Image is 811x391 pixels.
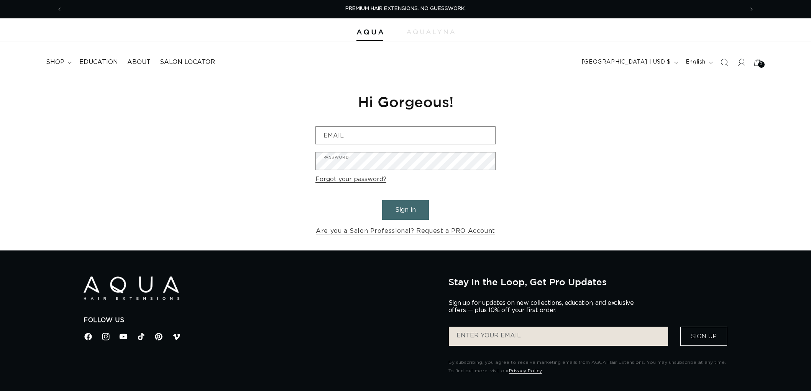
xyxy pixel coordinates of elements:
[315,92,496,111] h1: Hi Gorgeous!
[127,58,151,66] span: About
[51,2,68,16] button: Previous announcement
[448,276,727,287] h2: Stay in the Loop, Get Pro Updates
[716,54,733,71] summary: Search
[155,54,220,71] a: Salon Locator
[449,327,668,346] input: ENTER YOUR EMAIL
[382,200,429,220] button: Sign in
[680,327,727,346] button: Sign Up
[84,316,437,324] h2: Follow Us
[448,358,727,375] p: By subscribing, you agree to receive marketing emails from AQUA Hair Extensions. You may unsubscr...
[356,29,383,35] img: Aqua Hair Extensions
[509,368,542,373] a: Privacy Policy
[41,54,75,71] summary: shop
[46,58,64,66] span: shop
[582,58,671,66] span: [GEOGRAPHIC_DATA] | USD $
[79,58,118,66] span: Education
[84,276,179,300] img: Aqua Hair Extensions
[743,2,760,16] button: Next announcement
[577,55,681,70] button: [GEOGRAPHIC_DATA] | USD $
[316,127,495,144] input: Email
[315,174,386,185] a: Forgot your password?
[123,54,155,71] a: About
[345,6,466,11] span: PREMIUM HAIR EXTENSIONS. NO GUESSWORK.
[75,54,123,71] a: Education
[160,58,215,66] span: Salon Locator
[760,61,763,68] span: 3
[448,299,640,314] p: Sign up for updates on new collections, education, and exclusive offers — plus 10% off your first...
[407,29,455,34] img: aqualyna.com
[686,58,706,66] span: English
[316,226,495,237] a: Are you a Salon Professional? Request a PRO Account
[681,55,716,70] button: English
